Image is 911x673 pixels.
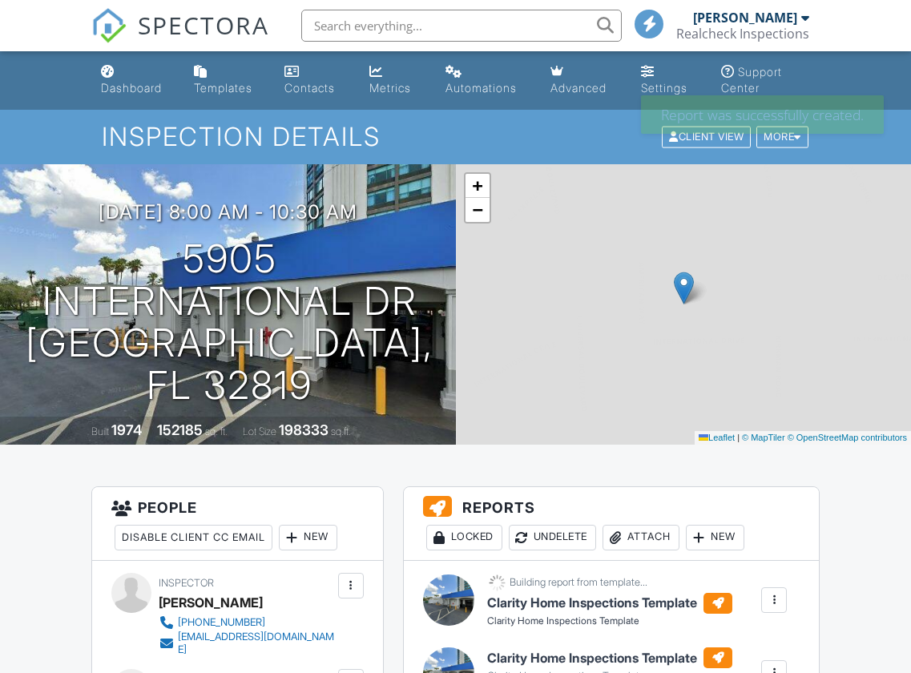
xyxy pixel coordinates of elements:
div: Templates [194,81,252,95]
div: Building report from template... [510,576,647,589]
div: [EMAIL_ADDRESS][DOMAIN_NAME] [178,631,334,656]
a: [EMAIL_ADDRESS][DOMAIN_NAME] [159,631,334,656]
h6: Clarity Home Inspections Template [487,647,732,668]
div: Realcheck Inspections [676,26,809,42]
div: Client View [662,127,751,148]
div: Metrics [369,81,411,95]
a: Leaflet [699,433,735,442]
div: Support Center [721,65,782,95]
div: More [756,127,808,148]
a: Advanced [544,58,621,103]
div: 198333 [279,421,329,438]
a: Contacts [278,58,350,103]
span: Inspector [159,577,214,589]
a: Client View [660,130,755,142]
a: SPECTORA [91,22,269,55]
span: Lot Size [243,425,276,437]
div: New [686,525,744,550]
div: Automations [445,81,517,95]
span: SPECTORA [138,8,269,42]
div: Locked [426,525,502,550]
span: | [737,433,740,442]
a: [PHONE_NUMBER] [159,615,334,631]
h6: Clarity Home Inspections Template [487,593,732,614]
div: [PHONE_NUMBER] [178,616,265,629]
h3: People [92,487,383,561]
span: + [472,175,482,195]
span: sq.ft. [331,425,351,437]
h1: 5905 International Dr [GEOGRAPHIC_DATA], FL 32819 [26,238,433,407]
img: The Best Home Inspection Software - Spectora [91,8,127,43]
div: Report was successfully created. [641,95,884,134]
div: [PERSON_NAME] [693,10,797,26]
img: loading-93afd81d04378562ca97960a6d0abf470c8f8241ccf6a1b4da771bf876922d1b.gif [487,573,507,593]
div: Advanced [550,81,607,95]
a: Metrics [363,58,426,103]
h3: Reports [404,487,820,561]
a: © OpenStreetMap contributors [788,433,907,442]
span: Built [91,425,109,437]
a: Settings [635,58,702,103]
img: Marker [674,272,694,304]
a: © MapTiler [742,433,785,442]
span: sq. ft. [205,425,228,437]
h3: [DATE] 8:00 am - 10:30 am [99,201,357,223]
div: 1974 [111,421,142,438]
span: − [472,199,482,220]
a: Dashboard [95,58,175,103]
h1: Inspection Details [102,123,810,151]
div: 152185 [157,421,203,438]
a: Zoom in [466,174,490,198]
div: New [279,525,337,550]
div: Clarity Home Inspections Template [487,615,732,628]
div: Dashboard [101,81,162,95]
a: Automations (Basic) [439,58,531,103]
input: Search everything... [301,10,622,42]
a: Support Center [715,58,816,103]
div: Disable Client CC Email [115,525,272,550]
div: [PERSON_NAME] [159,590,263,615]
a: Zoom out [466,198,490,222]
div: Attach [603,525,679,550]
div: Contacts [284,81,335,95]
div: Undelete [509,525,596,550]
a: Templates [187,58,265,103]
